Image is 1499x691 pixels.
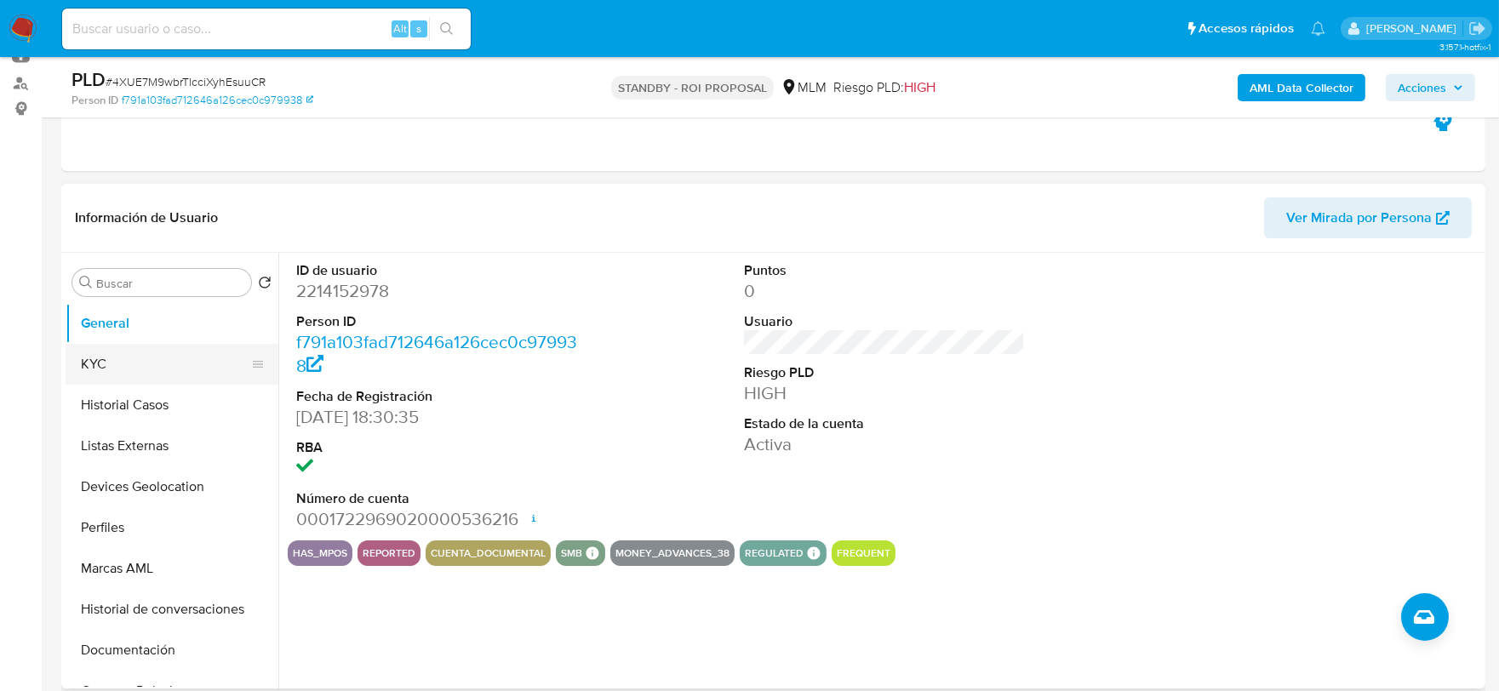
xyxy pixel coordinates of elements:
a: f791a103fad712646a126cec0c979938 [122,93,313,108]
button: has_mpos [293,550,347,557]
dt: Riesgo PLD [744,363,1026,382]
dt: Person ID [296,312,578,331]
div: MLM [781,78,827,97]
dd: 0 [744,279,1026,303]
span: 3.157.1-hotfix-1 [1439,40,1490,54]
button: Historial de conversaciones [66,589,278,630]
button: General [66,303,278,344]
a: Salir [1468,20,1486,37]
span: Alt [393,20,407,37]
b: AML Data Collector [1250,74,1353,101]
button: Documentación [66,630,278,671]
p: dalia.goicochea@mercadolibre.com.mx [1366,20,1462,37]
button: Historial Casos [66,385,278,425]
button: Perfiles [66,507,278,548]
span: Acciones [1398,74,1446,101]
input: Buscar usuario o caso... [62,18,471,40]
dt: Usuario [744,312,1026,331]
span: s [416,20,421,37]
a: f791a103fad712646a126cec0c979938 [296,329,577,378]
button: Acciones [1386,74,1475,101]
button: Listas Externas [66,425,278,466]
dt: ID de usuario [296,261,578,280]
button: smb [561,550,582,557]
span: Accesos rápidos [1199,20,1294,37]
b: PLD [72,66,106,93]
button: regulated [745,550,804,557]
span: # 4XUE7M9wbrTlcciXyhEsuuCR [106,73,266,90]
h1: Información de Usuario [75,209,218,226]
dd: 0001722969020000536216 [296,507,578,531]
input: Buscar [96,276,244,291]
button: search-icon [429,17,464,41]
button: Buscar [79,276,93,289]
button: Ver Mirada por Persona [1264,197,1472,238]
button: frequent [837,550,890,557]
button: Volver al orden por defecto [258,276,272,294]
dt: Puntos [744,261,1026,280]
button: AML Data Collector [1238,74,1365,101]
dd: HIGH [744,381,1026,405]
dt: Fecha de Registración [296,387,578,406]
dd: Activa [744,432,1026,456]
dt: Número de cuenta [296,489,578,508]
button: KYC [66,344,265,385]
span: Riesgo PLD: [833,78,935,97]
button: Devices Geolocation [66,466,278,507]
button: cuenta_documental [431,550,546,557]
span: HIGH [904,77,935,97]
p: STANDBY - ROI PROPOSAL [611,76,774,100]
dt: Estado de la cuenta [744,414,1026,433]
span: Ver Mirada por Persona [1286,197,1432,238]
button: Marcas AML [66,548,278,589]
button: money_advances_38 [615,550,729,557]
a: Notificaciones [1311,21,1325,36]
button: reported [363,550,415,557]
b: Person ID [72,93,118,108]
dd: 2214152978 [296,279,578,303]
dd: [DATE] 18:30:35 [296,405,578,429]
dt: RBA [296,438,578,457]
